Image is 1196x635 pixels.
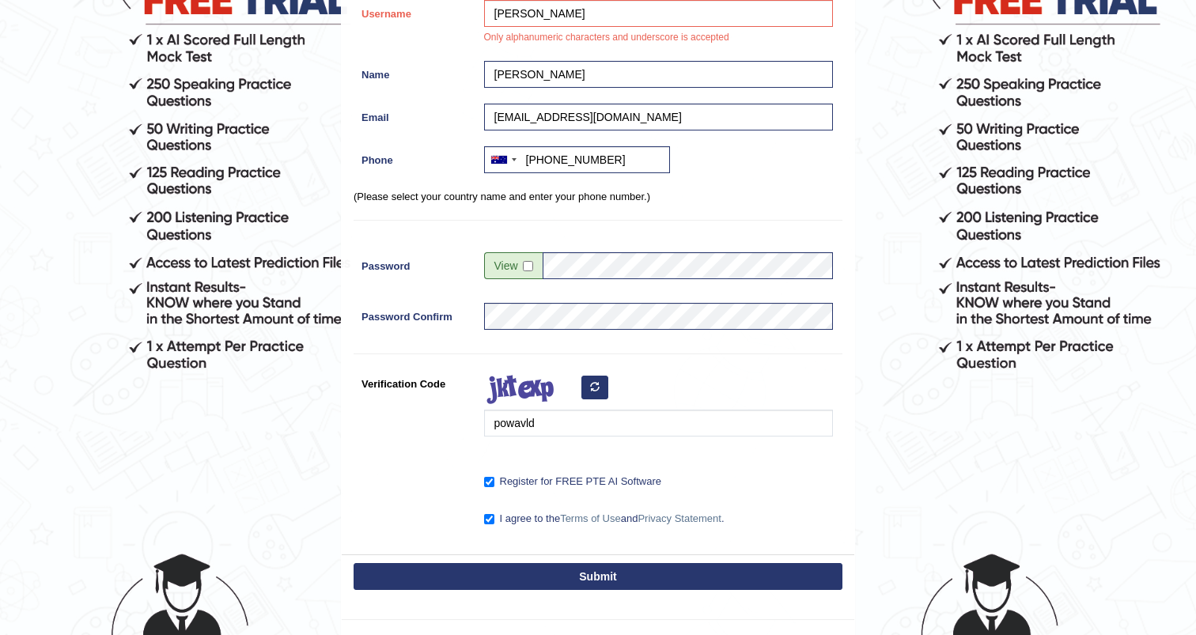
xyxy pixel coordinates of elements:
[484,511,725,527] label: I agree to the and .
[354,104,476,125] label: Email
[523,261,533,271] input: Show/Hide Password
[485,147,521,172] div: Australia: +61
[484,477,494,487] input: Register for FREE PTE AI Software
[354,61,476,82] label: Name
[354,563,842,590] button: Submit
[484,514,494,524] input: I agree to theTerms of UseandPrivacy Statement.
[484,474,661,489] label: Register for FREE PTE AI Software
[354,303,476,324] label: Password Confirm
[354,146,476,168] label: Phone
[354,252,476,274] label: Password
[354,189,842,204] p: (Please select your country name and enter your phone number.)
[560,512,621,524] a: Terms of Use
[484,146,670,173] input: +61 412 345 678
[354,370,476,391] label: Verification Code
[638,512,721,524] a: Privacy Statement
